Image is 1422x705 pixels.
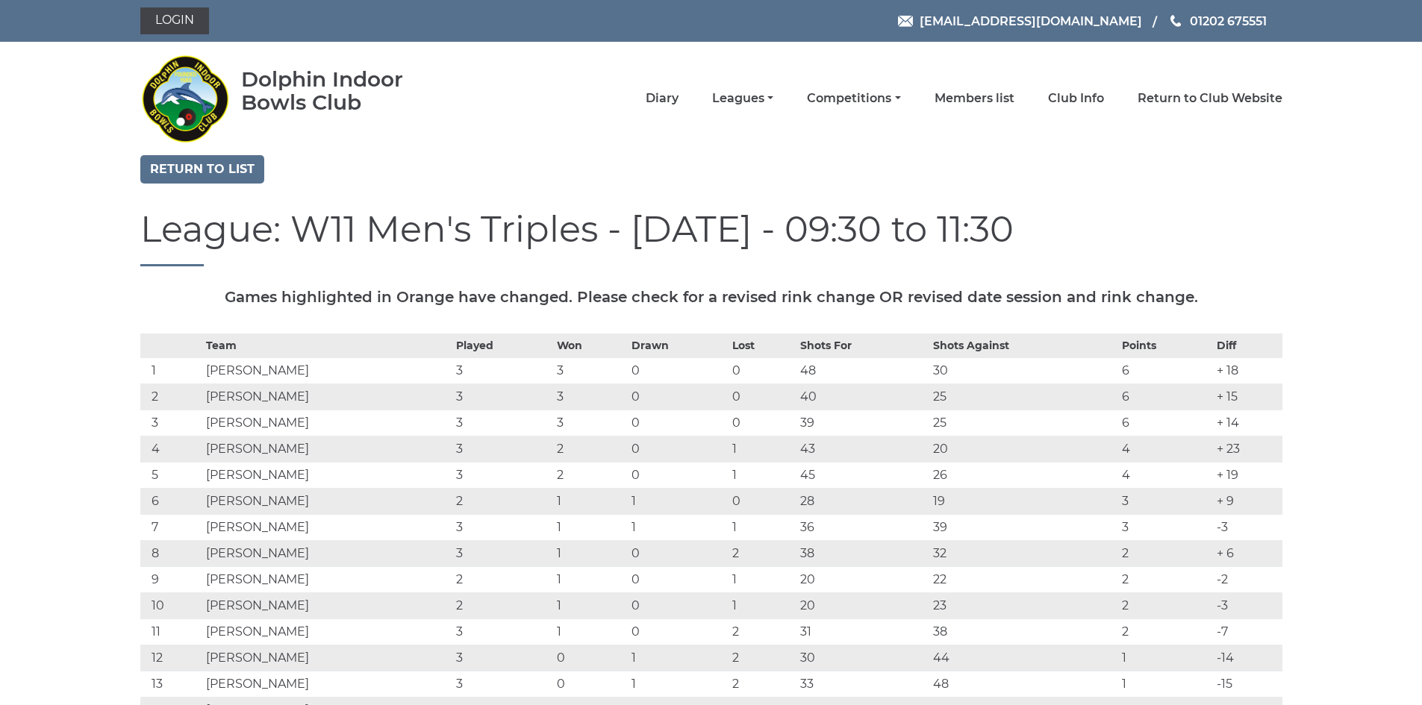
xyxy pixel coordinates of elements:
[729,462,796,488] td: 1
[796,488,930,514] td: 28
[202,410,452,436] td: [PERSON_NAME]
[1213,540,1282,566] td: + 6
[553,333,627,357] th: Won
[452,592,554,618] td: 2
[202,383,452,410] td: [PERSON_NAME]
[1213,645,1282,671] td: -14
[1118,618,1213,645] td: 2
[796,333,930,357] th: Shots For
[628,618,729,645] td: 0
[920,13,1142,28] span: [EMAIL_ADDRESS][DOMAIN_NAME]
[202,566,452,592] td: [PERSON_NAME]
[241,68,451,114] div: Dolphin Indoor Bowls Club
[1118,645,1213,671] td: 1
[452,436,554,462] td: 3
[1118,671,1213,697] td: 1
[452,357,554,383] td: 3
[1138,90,1282,107] a: Return to Club Website
[796,436,930,462] td: 43
[729,410,796,436] td: 0
[898,12,1142,31] a: Email [EMAIL_ADDRESS][DOMAIN_NAME]
[628,410,729,436] td: 0
[140,592,203,618] td: 10
[729,383,796,410] td: 0
[553,645,627,671] td: 0
[140,618,203,645] td: 11
[929,436,1118,462] td: 20
[140,46,230,151] img: Dolphin Indoor Bowls Club
[553,436,627,462] td: 2
[1118,462,1213,488] td: 4
[553,618,627,645] td: 1
[898,16,913,27] img: Email
[729,671,796,697] td: 2
[1118,410,1213,436] td: 6
[1118,540,1213,566] td: 2
[628,462,729,488] td: 0
[796,462,930,488] td: 45
[1168,12,1267,31] a: Phone us 01202 675551
[553,592,627,618] td: 1
[140,289,1282,305] h5: Games highlighted in Orange have changed. Please check for a revised rink change OR revised date ...
[729,566,796,592] td: 1
[452,671,554,697] td: 3
[929,333,1118,357] th: Shots Against
[553,566,627,592] td: 1
[140,566,203,592] td: 9
[202,357,452,383] td: [PERSON_NAME]
[1213,671,1282,697] td: -15
[712,90,773,107] a: Leagues
[796,540,930,566] td: 38
[628,566,729,592] td: 0
[1118,436,1213,462] td: 4
[140,7,209,34] a: Login
[1190,13,1267,28] span: 01202 675551
[796,645,930,671] td: 30
[796,383,930,410] td: 40
[202,592,452,618] td: [PERSON_NAME]
[202,333,452,357] th: Team
[202,488,452,514] td: [PERSON_NAME]
[1170,15,1181,27] img: Phone us
[1213,618,1282,645] td: -7
[729,333,796,357] th: Lost
[796,592,930,618] td: 20
[1213,383,1282,410] td: + 15
[202,462,452,488] td: [PERSON_NAME]
[553,462,627,488] td: 2
[929,357,1118,383] td: 30
[140,514,203,540] td: 7
[729,488,796,514] td: 0
[1118,488,1213,514] td: 3
[553,514,627,540] td: 1
[452,410,554,436] td: 3
[796,357,930,383] td: 48
[935,90,1014,107] a: Members list
[929,566,1118,592] td: 22
[796,410,930,436] td: 39
[1213,514,1282,540] td: -3
[929,540,1118,566] td: 32
[140,210,1282,266] h1: League: W11 Men's Triples - [DATE] - 09:30 to 11:30
[452,462,554,488] td: 3
[628,333,729,357] th: Drawn
[628,357,729,383] td: 0
[202,514,452,540] td: [PERSON_NAME]
[628,383,729,410] td: 0
[628,436,729,462] td: 0
[628,645,729,671] td: 1
[553,671,627,697] td: 0
[140,436,203,462] td: 4
[729,514,796,540] td: 1
[202,540,452,566] td: [PERSON_NAME]
[628,540,729,566] td: 0
[1118,333,1213,357] th: Points
[929,488,1118,514] td: 19
[452,645,554,671] td: 3
[929,618,1118,645] td: 38
[140,540,203,566] td: 8
[1118,592,1213,618] td: 2
[628,671,729,697] td: 1
[1213,566,1282,592] td: -2
[553,540,627,566] td: 1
